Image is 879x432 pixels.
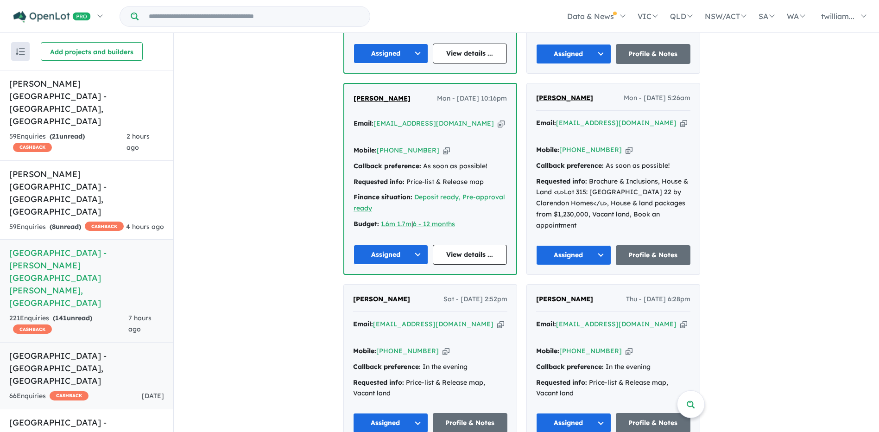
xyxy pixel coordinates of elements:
[13,11,91,23] img: Openlot PRO Logo White
[536,176,690,231] div: Brochure & Inclusions, House & Land <u>Lot 315: [GEOGRAPHIC_DATA] 22 by Clarendon Homes</u>, Hous...
[536,146,559,154] strong: Mobile:
[536,377,690,400] div: Price-list & Release map, Vacant land
[354,161,507,172] div: As soon as possible!
[626,145,632,155] button: Copy
[433,245,507,265] a: View details ...
[536,93,593,104] a: [PERSON_NAME]
[140,6,368,26] input: Try estate name, suburb, builder or developer
[443,346,449,356] button: Copy
[536,160,690,172] div: As soon as possible!
[354,193,412,201] strong: Finance situation:
[13,324,52,334] span: CASHBACK
[616,245,691,265] a: Profile & Notes
[13,143,52,152] span: CASHBACK
[16,48,25,55] img: sort.svg
[9,313,128,335] div: 221 Enquir ies
[41,42,143,61] button: Add projects and builders
[498,119,505,128] button: Copy
[353,378,404,387] strong: Requested info:
[353,362,421,371] strong: Callback preference:
[433,44,507,64] a: View details ...
[536,362,604,371] strong: Callback preference:
[128,314,152,333] span: 7 hours ago
[50,391,89,400] span: CASHBACK
[377,146,439,154] a: [PHONE_NUMBER]
[126,222,164,231] span: 4 hours ago
[9,222,124,233] div: 59 Enquir ies
[354,193,505,212] a: Deposit ready, Pre-approval ready
[443,146,450,155] button: Copy
[536,119,556,127] strong: Email:
[624,93,690,104] span: Mon - [DATE] 5:26am
[616,44,691,64] a: Profile & Notes
[353,295,410,303] span: [PERSON_NAME]
[536,320,556,328] strong: Email:
[536,362,690,373] div: In the evening
[354,94,411,102] span: [PERSON_NAME]
[85,222,124,231] span: CASHBACK
[353,362,507,373] div: In the evening
[53,314,92,322] strong: ( unread)
[373,320,493,328] a: [EMAIL_ADDRESS][DOMAIN_NAME]
[556,119,677,127] a: [EMAIL_ADDRESS][DOMAIN_NAME]
[821,12,854,21] span: twilliam...
[354,44,428,64] button: Assigned
[536,177,587,185] strong: Requested info:
[354,178,405,186] strong: Requested info:
[556,320,677,328] a: [EMAIL_ADDRESS][DOMAIN_NAME]
[354,146,377,154] strong: Mobile:
[536,378,587,387] strong: Requested info:
[559,146,622,154] a: [PHONE_NUMBER]
[52,132,59,140] span: 21
[680,319,687,329] button: Copy
[536,161,604,170] strong: Callback preference:
[126,132,150,152] span: 2 hours ago
[353,377,507,400] div: Price-list & Release map, Vacant land
[497,319,504,329] button: Copy
[680,118,687,128] button: Copy
[9,349,164,387] h5: [GEOGRAPHIC_DATA] - [GEOGRAPHIC_DATA] , [GEOGRAPHIC_DATA]
[354,162,421,170] strong: Callback preference:
[52,222,56,231] span: 8
[9,131,126,153] div: 59 Enquir ies
[9,391,89,402] div: 66 Enquir ies
[536,245,611,265] button: Assigned
[353,347,376,355] strong: Mobile:
[9,77,164,127] h5: [PERSON_NAME][GEOGRAPHIC_DATA] - [GEOGRAPHIC_DATA] , [GEOGRAPHIC_DATA]
[536,347,559,355] strong: Mobile:
[353,294,410,305] a: [PERSON_NAME]
[354,93,411,104] a: [PERSON_NAME]
[354,245,428,265] button: Assigned
[559,347,622,355] a: [PHONE_NUMBER]
[376,347,439,355] a: [PHONE_NUMBER]
[50,132,85,140] strong: ( unread)
[354,219,507,230] div: |
[55,314,67,322] span: 141
[353,320,373,328] strong: Email:
[536,295,593,303] span: [PERSON_NAME]
[50,222,81,231] strong: ( unread)
[443,294,507,305] span: Sat - [DATE] 2:52pm
[536,44,611,64] button: Assigned
[373,119,494,127] a: [EMAIL_ADDRESS][DOMAIN_NAME]
[626,294,690,305] span: Thu - [DATE] 6:28pm
[9,168,164,218] h5: [PERSON_NAME][GEOGRAPHIC_DATA] - [GEOGRAPHIC_DATA] , [GEOGRAPHIC_DATA]
[626,346,632,356] button: Copy
[9,247,164,309] h5: [GEOGRAPHIC_DATA] - [PERSON_NAME][GEOGRAPHIC_DATA][PERSON_NAME] , [GEOGRAPHIC_DATA]
[413,220,455,228] a: 6 - 12 months
[354,119,373,127] strong: Email:
[142,392,164,400] span: [DATE]
[354,177,507,188] div: Price-list & Release map
[437,93,507,104] span: Mon - [DATE] 10:16pm
[536,294,593,305] a: [PERSON_NAME]
[381,220,411,228] a: 1.6m 1.7m
[354,220,379,228] strong: Budget:
[536,94,593,102] span: [PERSON_NAME]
